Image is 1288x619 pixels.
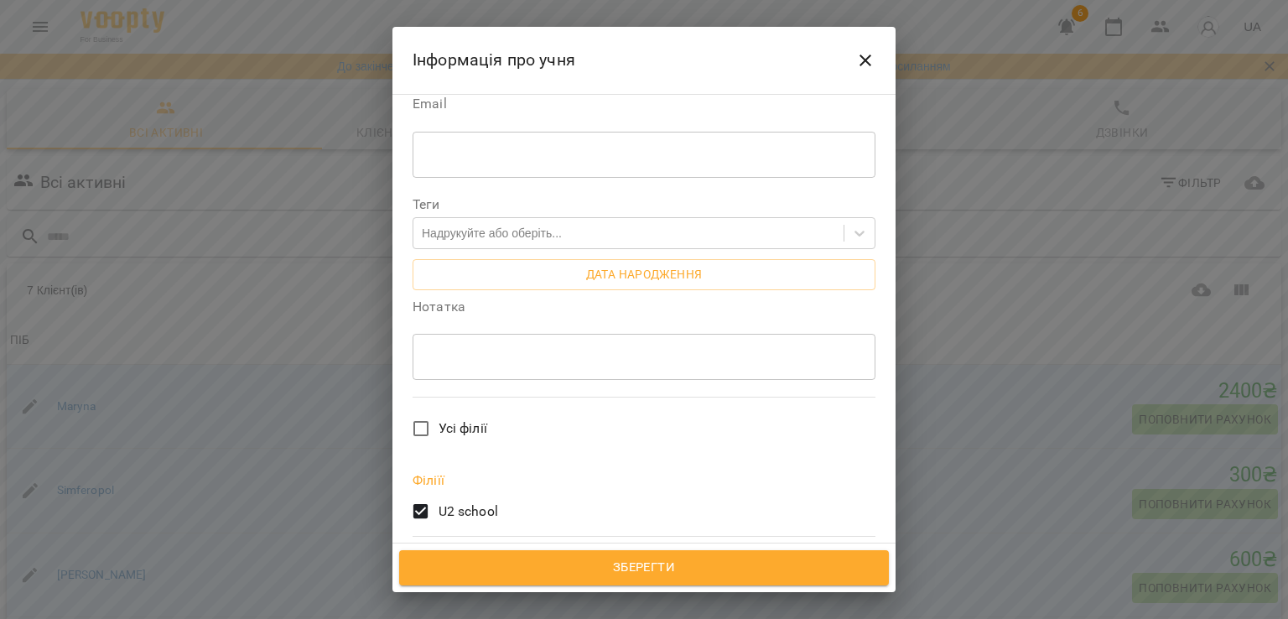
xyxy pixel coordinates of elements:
[399,550,889,585] button: Зберегти
[845,40,885,81] button: Close
[439,419,487,439] span: Усі філії
[413,259,875,289] button: Дата народження
[422,225,562,242] div: Надрукуйте або оберіть...
[426,264,862,284] span: Дата народження
[413,474,875,487] label: Філіїї
[439,502,498,522] span: U2 school
[418,557,870,579] span: Зберегти
[413,47,575,73] h6: Інформація про учня
[413,198,875,211] label: Теги
[413,300,875,314] label: Нотатка
[413,97,875,111] label: Email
